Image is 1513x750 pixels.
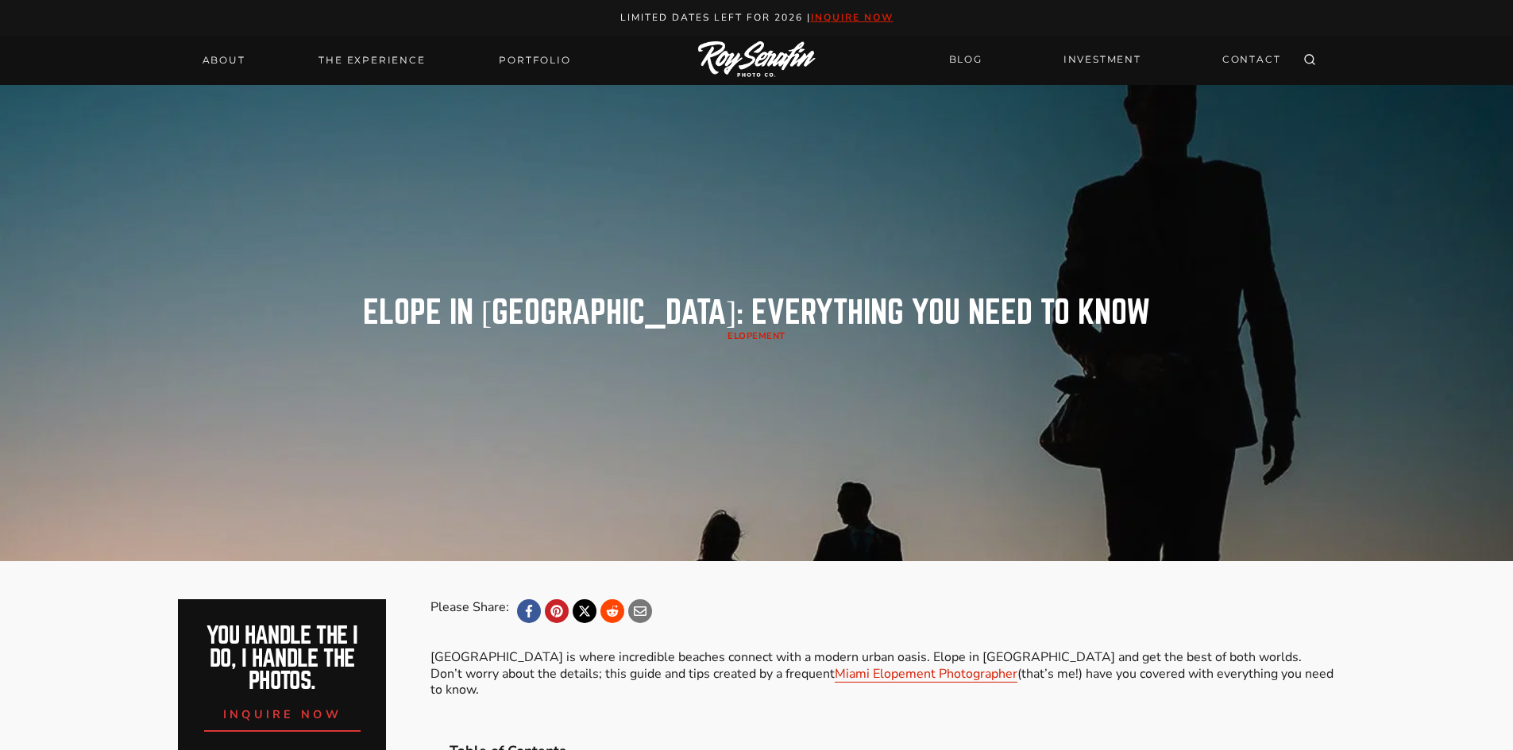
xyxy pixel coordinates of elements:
nav: Primary Navigation [193,49,581,71]
a: About [193,49,255,71]
span: inquire now [223,706,342,722]
p: Limited Dates LEft for 2026 | [17,10,1496,26]
a: CONTACT [1213,46,1291,74]
a: Elopement [728,330,785,342]
h2: You handle the i do, I handle the photos. [195,625,369,693]
a: inquire now [204,693,361,732]
a: Miami Elopement Photographer [835,665,1017,683]
a: INVESTMENT [1054,46,1151,74]
a: Email [628,599,652,623]
div: Please Share: [430,599,509,623]
a: BLOG [940,46,992,74]
a: THE EXPERIENCE [309,49,434,71]
a: Facebook [517,599,541,623]
a: Reddit [600,599,624,623]
a: Portfolio [489,49,580,71]
p: [GEOGRAPHIC_DATA] is where incredible beaches connect with a modern urban oasis. Elope in [GEOGRA... [430,649,1334,698]
a: Pinterest [545,599,569,623]
button: View Search Form [1299,49,1321,71]
h1: Elope in [GEOGRAPHIC_DATA]: Everything you need to know [363,297,1151,329]
a: inquire now [811,11,894,24]
img: Logo of Roy Serafin Photo Co., featuring stylized text in white on a light background, representi... [698,41,816,79]
nav: Secondary Navigation [940,46,1291,74]
a: X [573,599,596,623]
